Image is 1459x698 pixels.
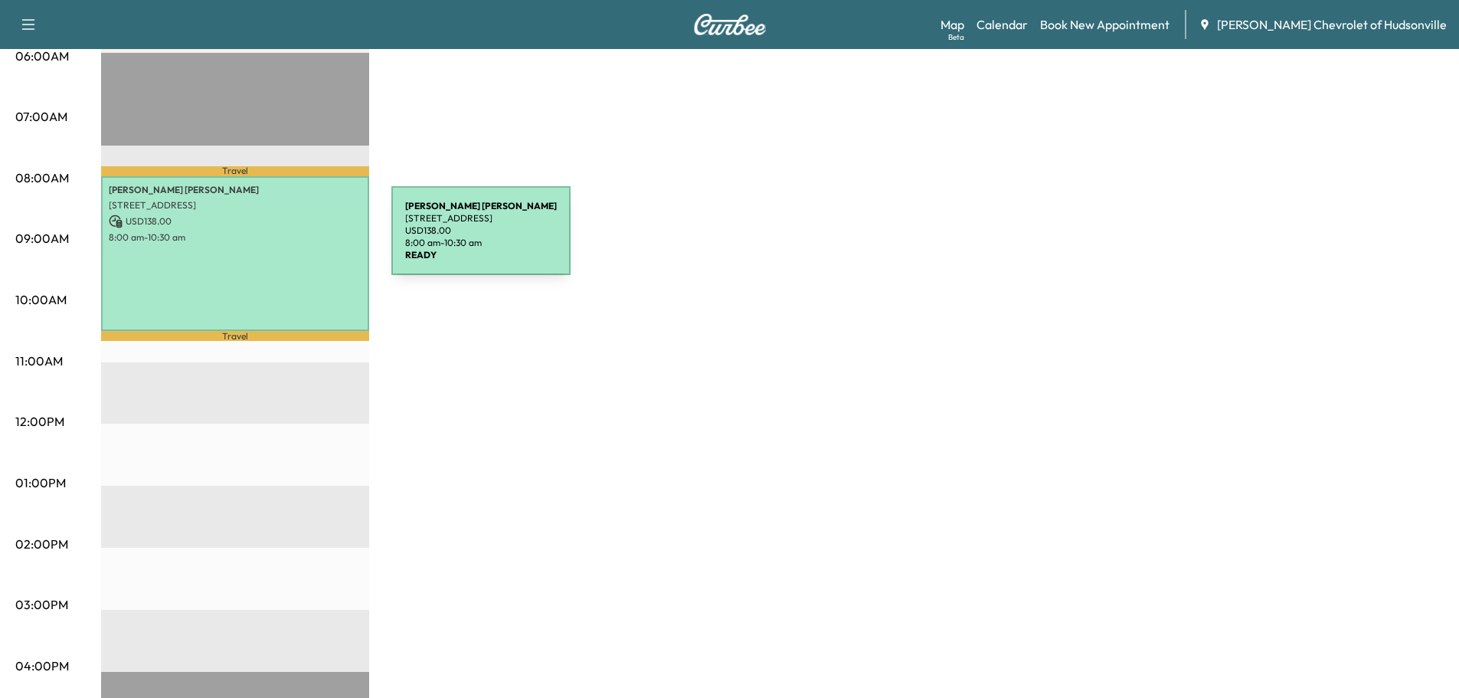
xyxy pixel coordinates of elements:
p: 06:00AM [15,47,69,65]
p: 12:00PM [15,412,64,431]
p: [STREET_ADDRESS] [109,199,361,211]
p: Travel [101,166,369,176]
p: 8:00 am - 10:30 am [109,231,361,244]
p: USD 138.00 [109,215,361,228]
span: [PERSON_NAME] Chevrolet of Hudsonville [1217,15,1447,34]
p: 01:00PM [15,474,66,492]
p: 04:00PM [15,657,69,675]
a: Calendar [976,15,1028,34]
p: 03:00PM [15,595,68,614]
p: 08:00AM [15,169,69,187]
p: 02:00PM [15,535,68,553]
p: Travel [101,331,369,341]
div: Beta [948,31,964,43]
p: 10:00AM [15,290,67,309]
p: 09:00AM [15,229,69,247]
a: Book New Appointment [1040,15,1169,34]
p: [PERSON_NAME] [PERSON_NAME] [109,184,361,196]
img: Curbee Logo [693,14,767,35]
p: 11:00AM [15,352,63,370]
p: 07:00AM [15,107,67,126]
a: MapBeta [940,15,964,34]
